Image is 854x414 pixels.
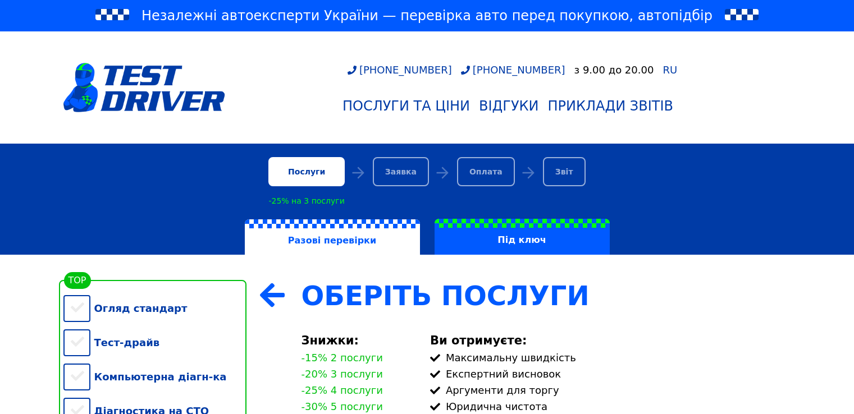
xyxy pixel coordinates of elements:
[574,64,654,76] div: з 9.00 до 20.00
[63,36,225,139] a: logotype@3x
[457,157,515,186] div: Оплата
[430,401,791,412] div: Юридична чистота
[302,352,383,364] div: -15% 2 послуги
[302,334,417,347] div: Знижки:
[479,98,539,114] div: Відгуки
[268,157,344,186] div: Послуги
[302,384,383,396] div: -25% 4 послуги
[548,98,673,114] div: Приклади звітів
[474,94,544,118] a: Відгуки
[663,64,677,76] span: RU
[461,64,565,76] a: [PHONE_NUMBER]
[342,98,470,114] div: Послуги та Ціни
[430,352,791,364] div: Максимальну швидкість
[373,157,429,186] div: Заявка
[430,368,791,380] div: Експертний висновок
[302,280,791,311] div: Оберіть Послуги
[63,63,225,112] img: logotype@3x
[435,219,610,255] label: Під ключ
[427,219,617,255] a: Під ключ
[430,334,791,347] div: Ви отримуєте:
[338,94,474,118] a: Послуги та Ціни
[302,401,383,412] div: -30% 5 послуги
[63,360,246,394] div: Компьютерна діагн-ка
[430,384,791,396] div: Аргументи для торгу
[302,368,383,380] div: -20% 3 послуги
[543,157,586,186] div: Звіт
[245,219,420,255] label: Разові перевірки
[663,65,677,75] a: RU
[141,7,713,25] span: Незалежні автоексперти України — перевірка авто перед покупкою, автопідбір
[348,64,452,76] a: [PHONE_NUMBER]
[268,196,344,205] div: -25% на 3 послуги
[63,325,246,360] div: Тест-драйв
[63,291,246,325] div: Огляд стандарт
[544,94,678,118] a: Приклади звітів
